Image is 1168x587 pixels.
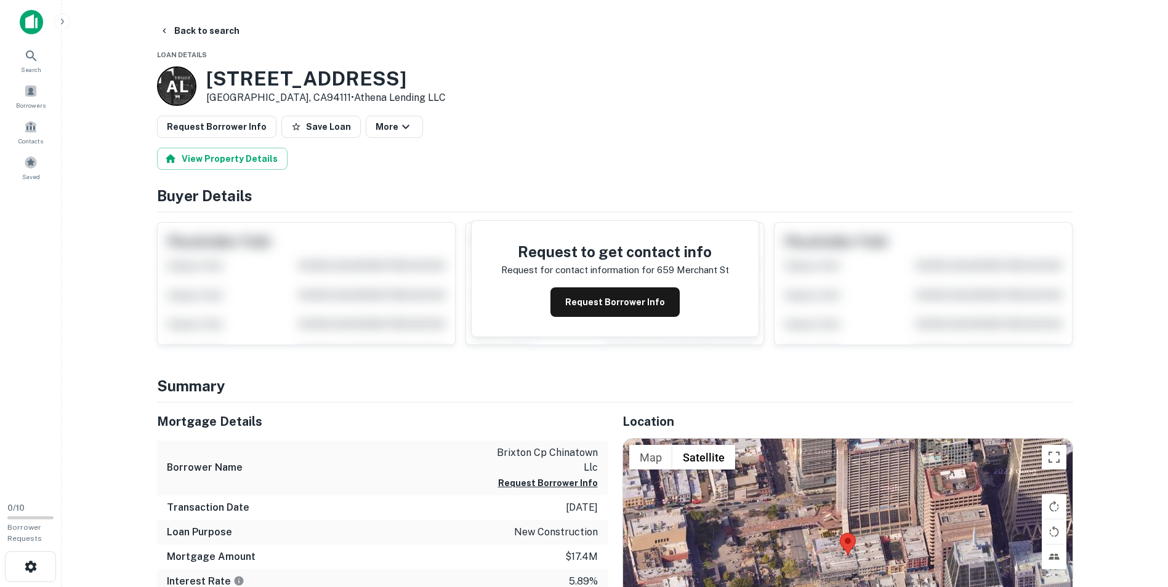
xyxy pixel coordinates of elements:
h6: Transaction Date [167,500,249,515]
button: Rotate map counterclockwise [1042,519,1066,544]
h4: Buyer Details [157,185,1073,207]
button: Toggle fullscreen view [1042,445,1066,469]
span: Contacts [18,136,43,146]
a: A L [157,66,196,106]
button: Save Loan [281,116,361,138]
h6: Mortgage Amount [167,549,256,564]
span: Borrowers [16,100,46,110]
a: Saved [4,151,58,184]
button: Show satellite imagery [672,445,735,469]
p: Request for contact information for [501,263,654,278]
a: Borrowers [4,79,58,113]
h3: [STREET_ADDRESS] [206,67,446,90]
p: [DATE] [566,500,598,515]
button: Request Borrower Info [498,476,598,490]
iframe: Chat Widget [1106,489,1168,548]
img: capitalize-icon.png [20,10,43,34]
span: 0 / 10 [7,503,25,513]
a: Search [4,44,58,77]
p: 659 merchant st [657,263,729,278]
span: Loan Details [157,51,207,58]
a: Athena Lending LLC [354,92,446,103]
a: Contacts [4,115,58,148]
h5: Mortgage Details [157,412,608,431]
p: A L [166,74,187,98]
span: Search [21,65,41,74]
p: new construction [514,525,598,540]
button: Rotate map clockwise [1042,494,1066,519]
button: Back to search [155,20,244,42]
p: $17.4m [565,549,598,564]
svg: The interest rates displayed on the website are for informational purposes only and may be report... [233,575,244,586]
button: View Property Details [157,148,288,170]
span: Saved [22,172,40,182]
h6: Loan Purpose [167,525,232,540]
button: Show street map [629,445,672,469]
h4: Request to get contact info [501,241,729,263]
p: [GEOGRAPHIC_DATA], CA94111 • [206,90,446,105]
p: brixton cp chinatown llc [487,445,598,475]
h5: Location [622,412,1073,431]
button: Request Borrower Info [157,116,276,138]
button: Request Borrower Info [550,287,680,317]
button: Tilt map [1042,545,1066,569]
span: Borrower Requests [7,523,42,543]
h6: Borrower Name [167,460,243,475]
button: More [366,116,423,138]
h4: Summary [157,375,1073,397]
